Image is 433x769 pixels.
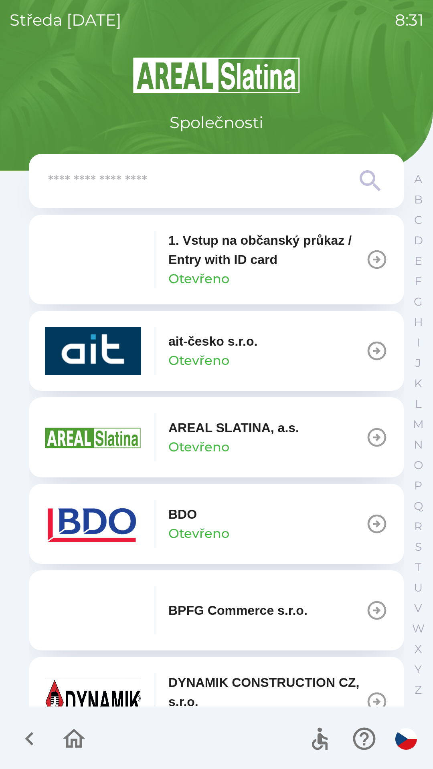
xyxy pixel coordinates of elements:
p: DYNAMIK CONSTRUCTION CZ, s.r.o. [168,673,366,711]
p: J [415,356,421,370]
p: F [415,274,422,288]
img: ae7449ef-04f1-48ed-85b5-e61960c78b50.png [45,500,141,548]
img: 9aa1c191-0426-4a03-845b-4981a011e109.jpeg [45,678,141,726]
p: I [417,336,420,350]
p: BPFG Commerce s.r.o. [168,601,308,620]
p: 8:31 [395,8,423,32]
button: BPFG Commerce s.r.o. [29,570,404,650]
button: H [408,312,428,332]
p: Otevřeno [168,269,229,288]
p: H [414,315,423,329]
p: B [414,193,423,207]
p: středa [DATE] [10,8,121,32]
button: W [408,618,428,639]
p: S [415,540,422,554]
button: Q [408,496,428,516]
p: U [414,581,423,595]
button: N [408,435,428,455]
button: P [408,475,428,496]
button: A [408,169,428,189]
p: W [412,622,425,636]
button: ait-česko s.r.o.Otevřeno [29,311,404,391]
button: Y [408,659,428,680]
button: E [408,251,428,271]
button: X [408,639,428,659]
p: Otevřeno [168,351,229,370]
p: P [414,479,422,493]
p: M [413,417,424,431]
p: Otevřeno [168,524,229,543]
p: Y [415,662,422,676]
button: U [408,578,428,598]
button: B [408,189,428,210]
button: M [408,414,428,435]
p: D [414,234,423,248]
button: K [408,373,428,394]
p: V [414,601,422,615]
p: K [414,376,422,391]
img: 93ea42ec-2d1b-4d6e-8f8a-bdbb4610bcc3.png [45,236,141,284]
p: Q [414,499,423,513]
button: J [408,353,428,373]
p: BDO [168,505,197,524]
p: X [415,642,422,656]
p: Společnosti [170,111,263,135]
p: Otevřeno [168,437,229,457]
button: C [408,210,428,230]
button: DYNAMIK CONSTRUCTION CZ, s.r.o.Otevřeno [29,657,404,747]
p: R [414,519,422,533]
button: L [408,394,428,414]
p: E [415,254,422,268]
img: f3b1b367-54a7-43c8-9d7e-84e812667233.png [45,586,141,634]
button: S [408,537,428,557]
p: C [414,213,422,227]
img: Logo [29,56,404,95]
button: AREAL SLATINA, a.s.Otevřeno [29,397,404,477]
img: cs flag [395,728,417,750]
p: Z [415,683,422,697]
p: N [414,438,423,452]
img: 40b5cfbb-27b1-4737-80dc-99d800fbabba.png [45,327,141,375]
p: G [414,295,423,309]
p: L [415,397,421,411]
button: I [408,332,428,353]
button: F [408,271,428,292]
p: A [414,172,422,186]
button: T [408,557,428,578]
button: D [408,230,428,251]
button: 1. Vstup na občanský průkaz / Entry with ID cardOtevřeno [29,215,404,304]
p: 1. Vstup na občanský průkaz / Entry with ID card [168,231,366,269]
button: G [408,292,428,312]
p: AREAL SLATINA, a.s. [168,418,299,437]
button: BDOOtevřeno [29,484,404,564]
p: T [415,560,421,574]
button: Z [408,680,428,700]
img: aad3f322-fb90-43a2-be23-5ead3ef36ce5.png [45,413,141,461]
button: R [408,516,428,537]
p: O [414,458,423,472]
button: V [408,598,428,618]
button: O [408,455,428,475]
p: ait-česko s.r.o. [168,332,257,351]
